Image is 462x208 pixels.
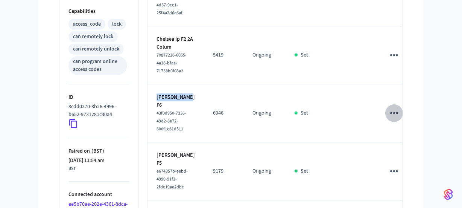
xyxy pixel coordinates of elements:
[90,147,104,155] span: ( BST )
[301,167,308,175] p: Set
[73,20,101,28] div: access_code
[68,157,105,165] span: [DATE] 11:54 am
[213,167,234,175] p: 9179
[73,45,119,53] div: can remotely unlock
[243,142,286,200] td: Ongoing
[243,84,286,142] td: Ongoing
[68,93,129,101] p: ID
[157,93,195,109] p: [PERSON_NAME] F6
[157,168,188,190] span: e674357b-eebd-4999-91f2-2fdc19ae2dbc
[444,188,453,200] img: SeamLogoGradient.69752ec5.svg
[301,51,308,59] p: Set
[157,110,186,132] span: 43f0d950-7336-49d2-8e72-600f1c61d511
[157,52,187,74] span: 70877226-6055-4a38-bfaa-71738b0f08a2
[68,147,129,155] p: Paired on
[243,26,286,84] td: Ongoing
[73,58,123,73] div: can program online access codes
[68,8,129,15] p: Capabilities
[301,109,308,117] p: Set
[68,103,126,119] p: 8cdd0270-8b26-4996-b652-9731281c30a4
[157,151,195,167] p: [PERSON_NAME] F5
[68,157,105,172] div: Europe/London
[112,20,122,28] div: lock
[73,33,113,41] div: can remotely lock
[68,191,129,199] p: Connected account
[213,51,234,59] p: 5419
[68,165,76,172] span: BST
[213,109,234,117] p: 6946
[157,35,195,51] p: Chelsea Ip F2 2A Colum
